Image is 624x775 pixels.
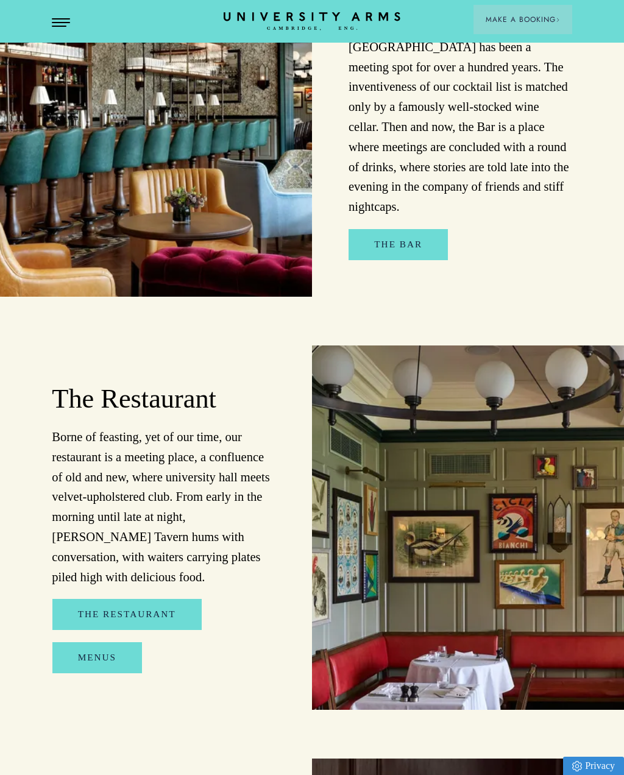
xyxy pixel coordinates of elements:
p: As an old coaching inn, [PERSON_NAME][GEOGRAPHIC_DATA] has been a meeting spot for over a hundred... [349,17,572,217]
img: Arrow icon [556,18,560,22]
p: Borne of feasting, yet of our time, our restaurant is a meeting place, a confluence of old and ne... [52,427,275,587]
a: Home [224,12,400,31]
img: image-bebfa3899fb04038ade422a89983545adfd703f7-2500x1667-jpg [312,345,624,710]
h2: The Restaurant [52,382,275,415]
img: Privacy [572,761,582,771]
a: The Restaurant [52,599,202,630]
span: Make a Booking [486,14,560,25]
a: Menus [52,642,142,673]
a: The Bar [349,229,448,260]
a: Privacy [563,757,624,775]
button: Make a BookingArrow icon [473,5,572,34]
button: Open Menu [52,18,70,28]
